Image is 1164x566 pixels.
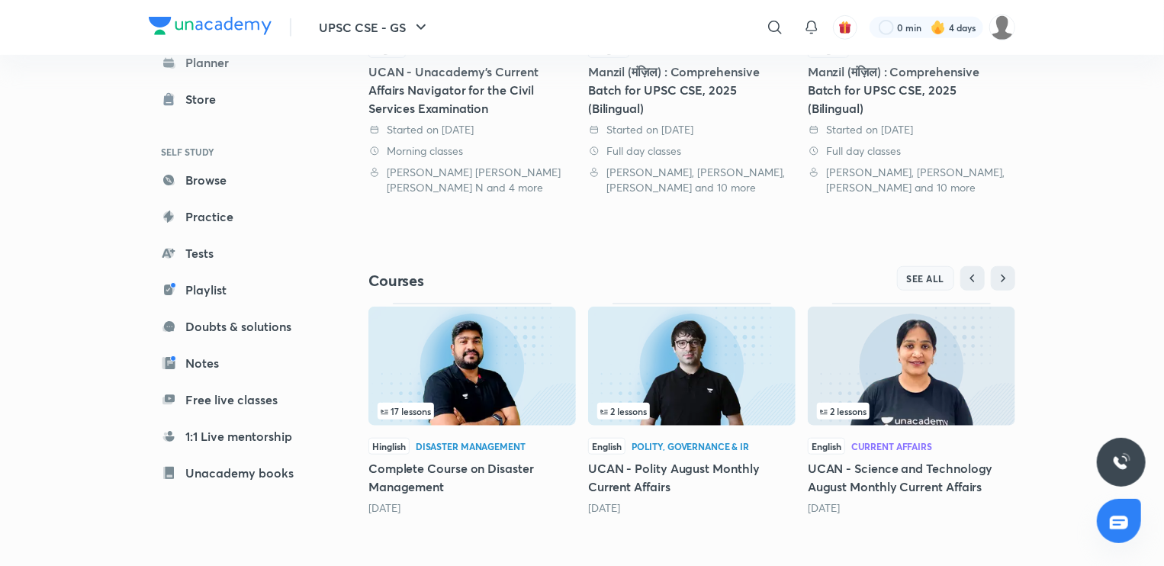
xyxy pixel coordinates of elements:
[588,459,796,496] h5: UCAN - Polity August Monthly Current Affairs
[149,384,326,415] a: Free live classes
[368,63,576,117] div: UCAN - Unacademy's Current Affairs Navigator for the Civil Services Examination
[368,303,576,515] div: Complete Course on Disaster Management
[833,15,857,40] button: avatar
[600,407,647,416] span: 2 lessons
[378,403,567,420] div: infocontainer
[588,165,796,195] div: Paras Chitkara, Navdeep Singh, Sudarshan Gurjar and 10 more
[149,165,326,195] a: Browse
[597,403,786,420] div: infosection
[907,273,945,284] span: SEE ALL
[817,403,1006,420] div: infocontainer
[588,500,796,516] div: 5 days ago
[378,403,567,420] div: infosection
[149,17,272,39] a: Company Logo
[851,442,932,451] div: Current Affairs
[368,122,576,137] div: Started on 7 Aug 2025
[989,14,1015,40] img: JACOB TAKI
[149,421,326,452] a: 1:1 Live mentorship
[416,442,526,451] div: Disaster Management
[808,459,1015,496] h5: UCAN - Science and Technology August Monthly Current Affairs
[588,122,796,137] div: Started on 31 Aug 2024
[185,90,225,108] div: Store
[838,21,852,34] img: avatar
[149,47,326,78] a: Planner
[817,403,1006,420] div: infosection
[149,513,326,539] h6: ME
[820,407,867,416] span: 2 lessons
[149,348,326,378] a: Notes
[597,403,786,420] div: left
[381,407,431,416] span: 17 lessons
[378,403,567,420] div: left
[588,438,625,455] span: English
[1112,453,1130,471] img: ttu
[368,459,576,496] h5: Complete Course on Disaster Management
[808,500,1015,516] div: 6 days ago
[368,143,576,159] div: Morning classes
[149,201,326,232] a: Practice
[368,165,576,195] div: Sarmad Mehraj, Aastha Pilania, Chethan N and 4 more
[808,143,1015,159] div: Full day classes
[808,438,845,455] span: English
[817,403,1006,420] div: left
[897,266,955,291] button: SEE ALL
[808,303,1015,515] div: UCAN - Science and Technology August Monthly Current Affairs
[588,63,796,117] div: Manzil (मंज़िल) : Comprehensive Batch for UPSC CSE, 2025 (Bilingual)
[632,442,749,451] div: Polity, Governance & IR
[368,438,410,455] span: Hinglish
[149,238,326,269] a: Tests
[149,139,326,165] h6: SELF STUDY
[808,122,1015,137] div: Started on 17 Jul 2024
[310,12,439,43] button: UPSC CSE - GS
[149,275,326,305] a: Playlist
[149,458,326,488] a: Unacademy books
[149,84,326,114] a: Store
[149,311,326,342] a: Doubts & solutions
[588,307,796,426] img: Thumbnail
[808,307,1015,426] img: Thumbnail
[149,17,272,35] img: Company Logo
[588,143,796,159] div: Full day classes
[368,307,576,426] img: Thumbnail
[588,303,796,515] div: UCAN - Polity August Monthly Current Affairs
[931,20,946,35] img: streak
[808,165,1015,195] div: Paras Chitkara, Navdeep Singh, Sudarshan Gurjar and 10 more
[808,63,1015,117] div: Manzil (मंज़िल) : Comprehensive Batch for UPSC CSE, 2025 (Bilingual)
[368,271,692,291] h4: Courses
[368,500,576,516] div: 5 days ago
[597,403,786,420] div: infocontainer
